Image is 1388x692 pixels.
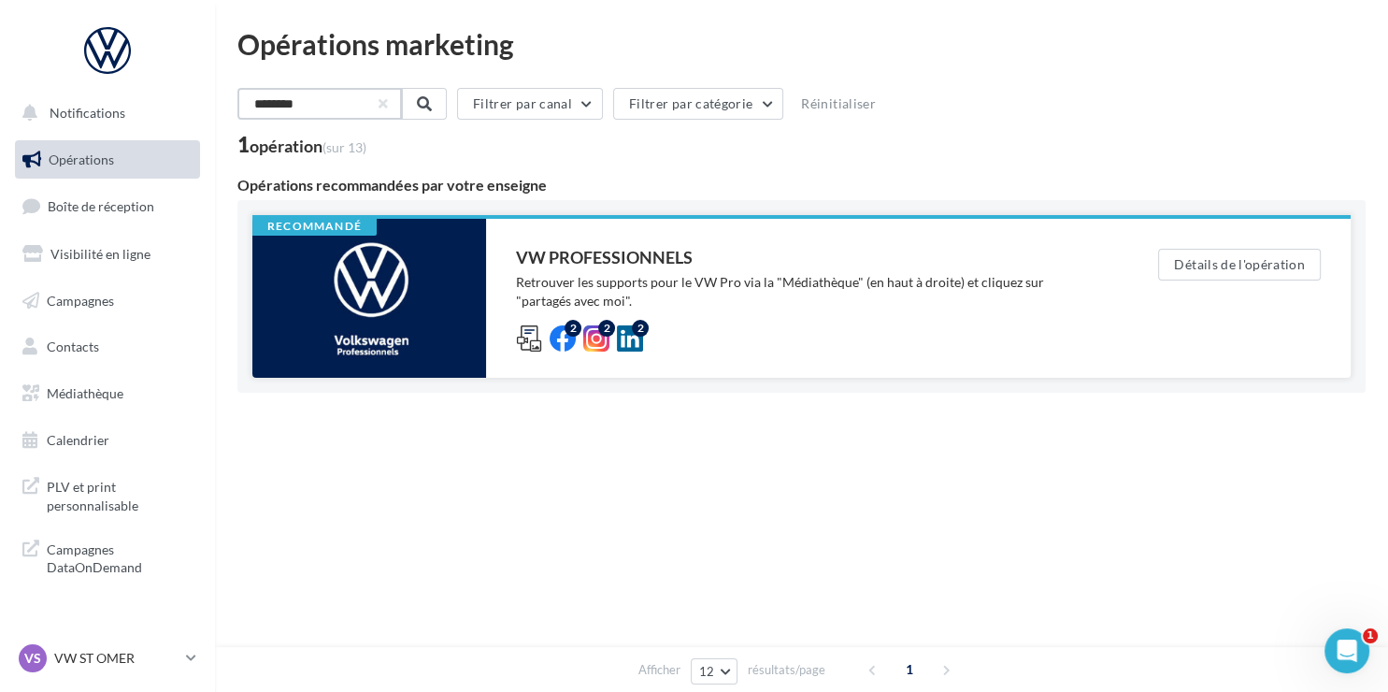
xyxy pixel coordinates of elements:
[237,178,1366,193] div: Opérations recommandées par votre enseigne
[691,658,738,685] button: 12
[50,246,150,262] span: Visibilité en ligne
[457,88,603,120] button: Filtrer par canal
[632,320,649,337] div: 2
[794,93,883,115] button: Réinitialiser
[47,385,123,401] span: Médiathèque
[894,655,924,685] span: 1
[565,320,581,337] div: 2
[11,94,196,133] button: Notifications
[11,529,204,584] a: Campagnes DataOnDemand
[322,139,366,155] span: (sur 13)
[1363,628,1378,643] span: 1
[598,320,615,337] div: 2
[11,235,204,274] a: Visibilité en ligne
[250,137,366,154] div: opération
[49,151,114,167] span: Opérations
[11,467,204,522] a: PLV et print personnalisable
[237,30,1366,58] div: Opérations marketing
[54,649,179,668] p: VW ST OMER
[11,374,204,413] a: Médiathèque
[1324,628,1369,673] iframe: Intercom live chat
[613,88,783,120] button: Filtrer par catégorie
[252,219,377,236] div: Recommandé
[516,273,1083,310] div: Retrouver les supports pour le VW Pro via la "Médiathèque" (en haut à droite) et cliquez sur "par...
[11,281,204,321] a: Campagnes
[11,421,204,460] a: Calendrier
[24,649,41,668] span: VS
[237,135,366,155] div: 1
[699,664,715,679] span: 12
[50,105,125,121] span: Notifications
[47,432,109,448] span: Calendrier
[748,661,825,679] span: résultats/page
[638,661,680,679] span: Afficher
[1158,249,1321,281] button: Détails de l'opération
[11,327,204,367] a: Contacts
[47,474,193,514] span: PLV et print personnalisable
[11,140,204,180] a: Opérations
[47,292,114,308] span: Campagnes
[516,249,1083,266] div: VW PROFESSIONNELS
[47,537,193,577] span: Campagnes DataOnDemand
[47,339,99,354] span: Contacts
[11,186,204,226] a: Boîte de réception
[15,641,200,676] a: VS VW ST OMER
[48,198,154,214] span: Boîte de réception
